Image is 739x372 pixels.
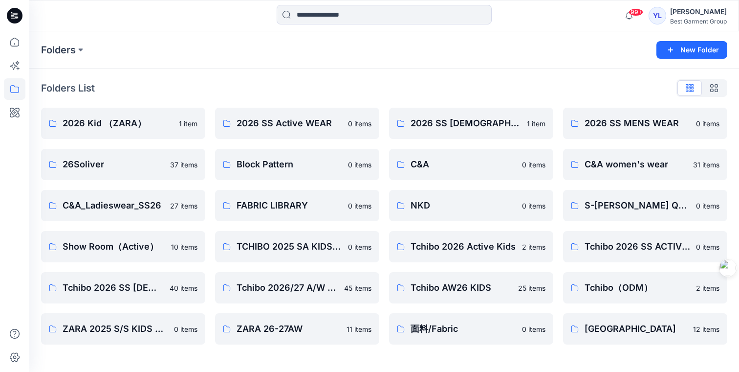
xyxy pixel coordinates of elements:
[696,201,719,211] p: 0 items
[411,322,516,336] p: 面料/Fabric
[215,272,379,303] a: Tchibo 2026/27 A/W [DEMOGRAPHIC_DATA]-WEAR45 items
[389,149,553,180] a: C&A0 items
[693,160,719,170] p: 31 items
[237,199,342,212] p: FABRIC LIBRARY
[585,322,687,336] p: [GEOGRAPHIC_DATA]
[215,149,379,180] a: Block Pattern0 items
[63,116,173,130] p: 2026 Kid （ZARA）
[563,272,727,303] a: Tchibo（ODM）2 items
[171,242,197,252] p: 10 items
[696,242,719,252] p: 0 items
[693,324,719,334] p: 12 items
[389,231,553,262] a: Tchibo 2026 Active Kids2 items
[411,116,521,130] p: 2026 SS [DEMOGRAPHIC_DATA] WEAR
[585,199,690,212] p: S-[PERSON_NAME] QS fahion
[237,240,342,254] p: TCHIBO 2025 SA KIDS-WEAR
[696,283,719,293] p: 2 items
[170,201,197,211] p: 27 items
[518,283,545,293] p: 25 items
[649,7,666,24] div: YL
[237,322,341,336] p: ZARA 26-27AW
[411,281,512,295] p: Tchibo AW26 KIDS
[585,116,690,130] p: 2026 SS MENS WEAR
[563,149,727,180] a: C&A women's wear31 items
[389,313,553,345] a: 面料/Fabric0 items
[41,313,205,345] a: ZARA 2025 S/S KIDS HOME0 items
[348,242,371,252] p: 0 items
[585,240,690,254] p: Tchibo 2026 SS ACTIVE-WEAR
[411,240,516,254] p: Tchibo 2026 Active Kids
[348,160,371,170] p: 0 items
[563,313,727,345] a: [GEOGRAPHIC_DATA]12 items
[585,158,687,171] p: C&A women's wear
[411,158,516,171] p: C&A
[170,160,197,170] p: 37 items
[522,324,545,334] p: 0 items
[41,43,76,57] a: Folders
[63,281,164,295] p: Tchibo 2026 SS [DEMOGRAPHIC_DATA]-WEAR
[629,8,643,16] span: 99+
[563,231,727,262] a: Tchibo 2026 SS ACTIVE-WEAR0 items
[63,158,164,171] p: 26Soliver
[41,149,205,180] a: 26Soliver37 items
[215,108,379,139] a: 2026 SS Active WEAR0 items
[174,324,197,334] p: 0 items
[41,231,205,262] a: Show Room（Active）10 items
[63,322,168,336] p: ZARA 2025 S/S KIDS HOME
[563,190,727,221] a: S-[PERSON_NAME] QS fahion0 items
[348,118,371,129] p: 0 items
[389,108,553,139] a: 2026 SS [DEMOGRAPHIC_DATA] WEAR1 item
[170,283,197,293] p: 40 items
[389,272,553,303] a: Tchibo AW26 KIDS25 items
[41,108,205,139] a: 2026 Kid （ZARA）1 item
[411,199,516,212] p: NKD
[527,118,545,129] p: 1 item
[41,190,205,221] a: C&A_Ladieswear_SS2627 items
[237,281,338,295] p: Tchibo 2026/27 A/W [DEMOGRAPHIC_DATA]-WEAR
[215,313,379,345] a: ZARA 26-27AW11 items
[389,190,553,221] a: NKD0 items
[63,240,165,254] p: Show Room（Active）
[522,160,545,170] p: 0 items
[63,199,164,212] p: C&A_Ladieswear_SS26
[585,281,690,295] p: Tchibo（ODM）
[215,231,379,262] a: TCHIBO 2025 SA KIDS-WEAR0 items
[670,6,727,18] div: [PERSON_NAME]
[41,81,95,95] p: Folders List
[522,242,545,252] p: 2 items
[347,324,371,334] p: 11 items
[670,18,727,25] div: Best Garment Group
[522,201,545,211] p: 0 items
[344,283,371,293] p: 45 items
[215,190,379,221] a: FABRIC LIBRARY0 items
[696,118,719,129] p: 0 items
[179,118,197,129] p: 1 item
[237,116,342,130] p: 2026 SS Active WEAR
[563,108,727,139] a: 2026 SS MENS WEAR0 items
[237,158,342,171] p: Block Pattern
[41,272,205,303] a: Tchibo 2026 SS [DEMOGRAPHIC_DATA]-WEAR40 items
[348,201,371,211] p: 0 items
[656,41,727,59] button: New Folder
